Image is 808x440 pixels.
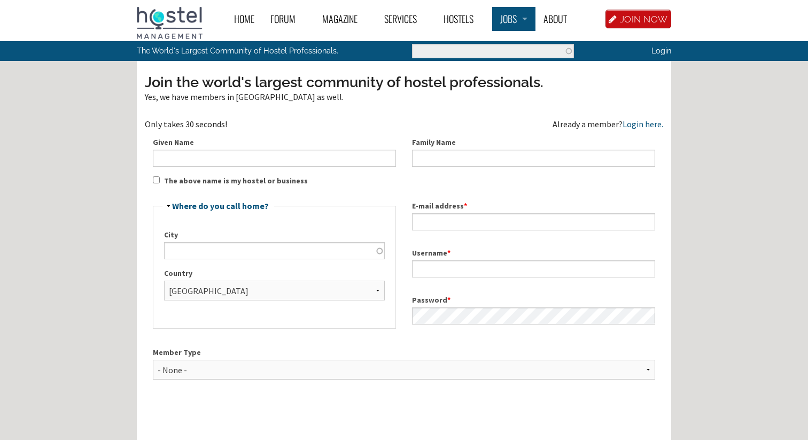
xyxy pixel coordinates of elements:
[492,7,535,31] a: Jobs
[447,295,450,305] span: This field is required.
[376,7,436,31] a: Services
[651,46,671,55] a: Login
[412,295,655,306] label: Password
[145,92,663,101] div: Yes, we have members in [GEOGRAPHIC_DATA] as well.
[412,200,655,212] label: E-mail address
[164,175,308,187] label: The above name is my hostel or business
[145,72,663,92] h3: Join the world's largest community of hostel professionals.
[153,137,396,148] label: Given Name
[164,229,385,241] label: City
[447,248,450,258] span: This field is required.
[153,347,655,358] label: Member Type
[412,137,655,148] label: Family Name
[535,7,586,31] a: About
[137,41,360,60] p: The World's Largest Community of Hostel Professionals.
[553,120,663,128] div: Already a member?
[412,260,655,277] input: Spaces are allowed; punctuation is not allowed except for periods, hyphens, apostrophes, and unde...
[137,7,203,39] img: Hostel Management Home
[464,201,467,211] span: This field is required.
[172,200,269,211] a: Where do you call home?
[412,213,655,230] input: A valid e-mail address. All e-mails from the system will be sent to this address. The e-mail addr...
[605,10,671,28] a: JOIN NOW
[262,7,314,31] a: Forum
[412,248,655,259] label: Username
[145,120,404,128] div: Only takes 30 seconds!
[412,44,574,58] input: Enter the terms you wish to search for.
[623,119,663,129] a: Login here.
[226,7,262,31] a: Home
[314,7,376,31] a: Magazine
[436,7,492,31] a: Hostels
[164,268,385,279] label: Country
